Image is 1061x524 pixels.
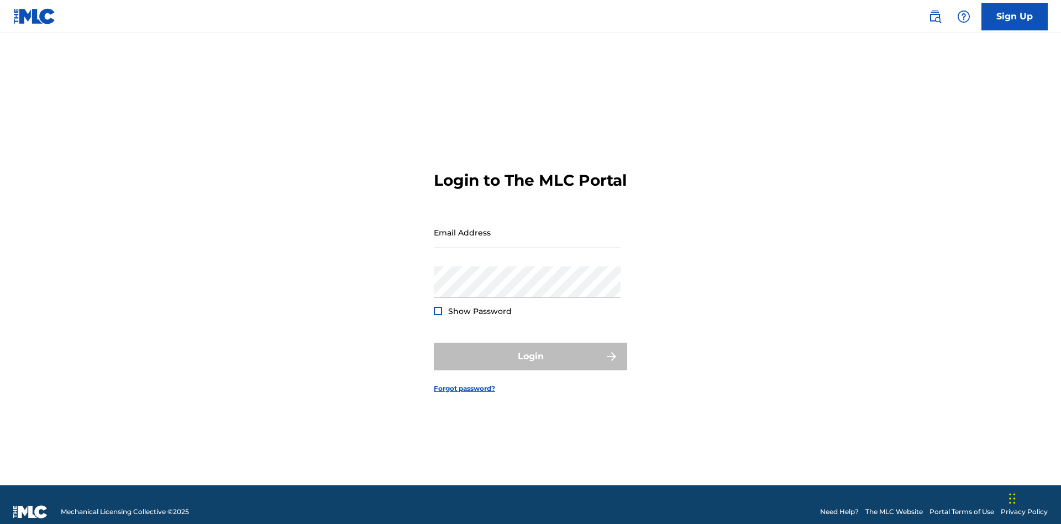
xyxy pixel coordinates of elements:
[1001,507,1048,517] a: Privacy Policy
[820,507,859,517] a: Need Help?
[61,507,189,517] span: Mechanical Licensing Collective © 2025
[957,10,970,23] img: help
[981,3,1048,30] a: Sign Up
[13,8,56,24] img: MLC Logo
[924,6,946,28] a: Public Search
[929,507,994,517] a: Portal Terms of Use
[953,6,975,28] div: Help
[865,507,923,517] a: The MLC Website
[434,171,627,190] h3: Login to The MLC Portal
[928,10,942,23] img: search
[1009,482,1016,515] div: Drag
[448,306,512,316] span: Show Password
[434,384,495,394] a: Forgot password?
[13,505,48,518] img: logo
[1006,471,1061,524] iframe: Chat Widget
